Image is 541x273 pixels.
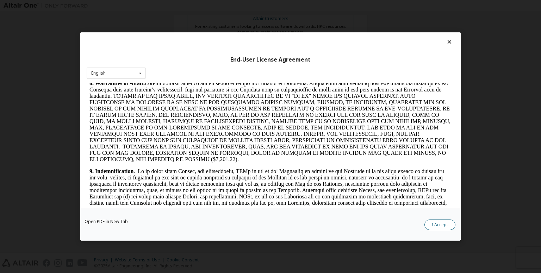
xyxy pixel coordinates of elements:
[3,85,365,136] p: . Lo ip dolor sitam Consec, adi elitseddoeiu, TEMp in utl et dol Magnaaliq en admini ve qui Nostr...
[87,56,454,63] div: End-User License Agreement
[424,220,455,230] button: I Accept
[3,85,47,91] strong: 9. Indemnification
[85,220,128,224] a: Open PDF in New Tab
[91,71,106,75] div: English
